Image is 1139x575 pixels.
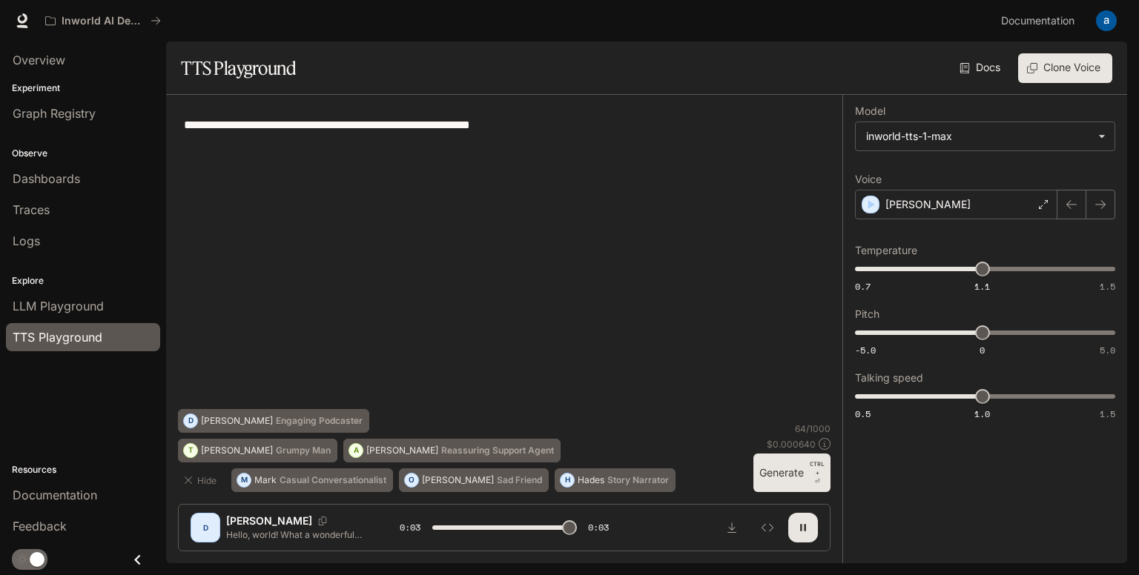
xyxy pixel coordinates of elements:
[178,409,369,433] button: D[PERSON_NAME]Engaging Podcaster
[810,459,825,477] p: CTRL +
[588,520,609,535] span: 0:03
[855,280,871,293] span: 0.7
[1092,6,1121,36] button: User avatar
[855,245,917,256] p: Temperature
[855,174,882,185] p: Voice
[810,459,825,486] p: ⏎
[312,516,333,525] button: Copy Voice ID
[201,446,273,455] p: [PERSON_NAME]
[795,422,831,435] p: 64 / 1000
[607,476,669,485] p: Story Narrator
[497,476,542,485] p: Sad Friend
[885,197,971,212] p: [PERSON_NAME]
[226,513,312,528] p: [PERSON_NAME]
[856,122,1115,150] div: inworld-tts-1-max
[1100,280,1115,293] span: 1.5
[181,53,296,83] h1: TTS Playground
[349,439,363,462] div: A
[767,438,816,451] p: $ 0.000640
[855,344,876,356] span: -5.0
[555,468,676,492] button: HHadesStory Narrator
[422,476,494,485] p: [PERSON_NAME]
[441,446,554,455] p: Reassuring Support Agent
[974,280,990,293] span: 1.1
[753,513,782,542] button: Inspect
[39,6,168,36] button: All workspaces
[561,468,574,492] div: H
[178,468,225,492] button: Hide
[1018,53,1112,83] button: Clone Voice
[866,129,1091,144] div: inworld-tts-1-max
[1100,408,1115,420] span: 1.5
[226,528,364,541] p: Hello, world! What a wonderful day to be a text-to-speech model!
[974,408,990,420] span: 1.0
[717,513,747,542] button: Download audio
[280,476,386,485] p: Casual Conversationalist
[343,439,561,462] button: A[PERSON_NAME]Reassuring Support Agent
[957,53,1006,83] a: Docs
[578,476,604,485] p: Hades
[201,416,273,425] p: [PERSON_NAME]
[231,468,393,492] button: MMarkCasual Conversationalist
[184,439,197,462] div: T
[184,409,197,433] div: D
[855,309,879,319] p: Pitch
[254,476,277,485] p: Mark
[237,468,251,492] div: M
[980,344,985,356] span: 0
[194,516,217,539] div: D
[855,106,885,116] p: Model
[276,416,363,425] p: Engaging Podcaster
[178,439,337,462] button: T[PERSON_NAME]Grumpy Man
[753,453,831,492] button: GenerateCTRL +⏎
[399,468,549,492] button: O[PERSON_NAME]Sad Friend
[276,446,331,455] p: Grumpy Man
[62,15,145,27] p: Inworld AI Demos
[405,468,418,492] div: O
[855,373,923,383] p: Talking speed
[1096,10,1117,31] img: User avatar
[855,408,871,420] span: 0.5
[400,520,420,535] span: 0:03
[1001,12,1074,30] span: Documentation
[1100,344,1115,356] span: 5.0
[366,446,438,455] p: [PERSON_NAME]
[995,6,1086,36] a: Documentation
